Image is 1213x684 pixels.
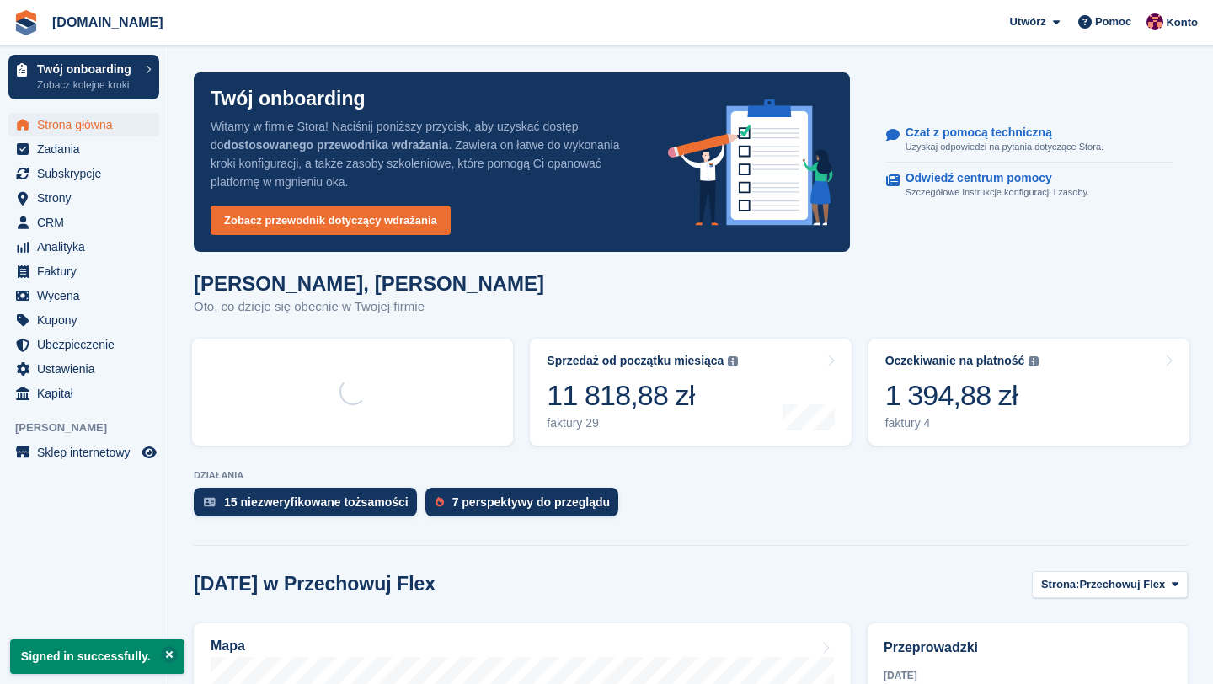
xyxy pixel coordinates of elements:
[547,378,738,413] div: 11 818,88 zł
[436,497,444,507] img: prospect-51fa495bee0391a8d652442698ab0144808aea92771e9ea1ae160a38d050c398.svg
[194,573,436,596] h2: [DATE] w Przechowuj Flex
[8,186,159,210] a: menu
[8,308,159,332] a: menu
[668,99,833,226] img: onboarding-info-6c161a55d2c0e0a8cae90662b2fe09162a5109e8cc188191df67fb4f79e88e88.svg
[224,495,409,509] div: 15 niezweryfikowane tożsamości
[885,354,1025,368] div: Oczekiwanie na płatność
[8,284,159,307] a: menu
[547,416,738,430] div: faktury 29
[1095,13,1131,30] span: Pomoc
[204,497,216,507] img: verify_identity-adf6edd0f0f0b5bbfe63781bf79b02c33cf7c696d77639b501bdc392416b5a36.svg
[884,668,1172,683] div: [DATE]
[452,495,611,509] div: 7 perspektywy do przeglądu
[37,77,137,93] p: Zobacz kolejne kroki
[139,442,159,462] a: Podgląd sklepu
[1166,14,1198,31] span: Konto
[194,272,544,295] h1: [PERSON_NAME], [PERSON_NAME]
[37,308,138,332] span: Kupony
[45,8,170,36] a: [DOMAIN_NAME]
[906,171,1077,185] p: Odwiedź centrum pomocy
[425,488,628,525] a: 7 perspektywy do przeglądu
[13,10,39,35] img: stora-icon-8386f47178a22dfd0bd8f6a31ec36ba5ce8667c1dd55bd0f319d3a0aa187defe.svg
[1032,571,1188,599] button: Strona: Przechowuj Flex
[194,470,1188,481] p: DZIAŁANIA
[37,137,138,161] span: Zadania
[37,284,138,307] span: Wycena
[8,162,159,185] a: menu
[8,441,159,464] a: menu
[906,140,1103,154] p: Uzyskaj odpowiedzi na pytania dotyczące Stora.
[37,235,138,259] span: Analityka
[15,419,168,436] span: [PERSON_NAME]
[8,55,159,99] a: Twój onboarding Zobacz kolejne kroki
[37,211,138,234] span: CRM
[8,382,159,405] a: menu
[885,378,1039,413] div: 1 394,88 zł
[37,162,138,185] span: Subskrypcje
[37,333,138,356] span: Ubezpieczenie
[37,357,138,381] span: Ustawienia
[37,113,138,136] span: Strona główna
[194,297,544,317] p: Oto, co dzieje się obecnie w Twojej firmie
[1009,13,1045,30] span: Utwórz
[868,339,1189,446] a: Oczekiwanie na płatność 1 394,88 zł faktury 4
[194,488,425,525] a: 15 niezweryfikowane tożsamości
[884,638,1172,658] h2: Przeprowadzki
[10,639,184,674] p: Signed in successfully.
[37,382,138,405] span: Kapitał
[8,357,159,381] a: menu
[211,117,641,191] p: Witamy w firmie Stora! Naciśnij poniższy przycisk, aby uzyskać dostęp do . Zawiera on łatwe do wy...
[224,138,449,152] strong: dostosowanego przewodnika wdrażania
[886,117,1172,163] a: Czat z pomocą techniczną Uzyskaj odpowiedzi na pytania dotyczące Stora.
[8,211,159,234] a: menu
[1041,576,1080,593] span: Strona:
[8,235,159,259] a: menu
[728,356,738,366] img: icon-info-grey-7440780725fd019a000dd9b08b2336e03edf1995a4989e88bcd33f0948082b44.svg
[37,63,137,75] p: Twój onboarding
[1079,576,1165,593] span: Przechowuj Flex
[211,639,245,654] h2: Mapa
[37,441,138,464] span: Sklep internetowy
[211,206,451,235] a: Zobacz przewodnik dotyczący wdrażania
[886,163,1172,208] a: Odwiedź centrum pomocy Szczegółowe instrukcje konfiguracji i zasoby.
[8,137,159,161] a: menu
[906,185,1090,200] p: Szczegółowe instrukcje konfiguracji i zasoby.
[37,259,138,283] span: Faktury
[1146,13,1163,30] img: Mateusz Kacwin
[211,89,366,109] p: Twój onboarding
[8,259,159,283] a: menu
[885,416,1039,430] div: faktury 4
[1029,356,1039,366] img: icon-info-grey-7440780725fd019a000dd9b08b2336e03edf1995a4989e88bcd33f0948082b44.svg
[8,113,159,136] a: menu
[8,333,159,356] a: menu
[530,339,851,446] a: Sprzedaż od początku miesiąca 11 818,88 zł faktury 29
[547,354,724,368] div: Sprzedaż od początku miesiąca
[37,186,138,210] span: Strony
[906,126,1090,140] p: Czat z pomocą techniczną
